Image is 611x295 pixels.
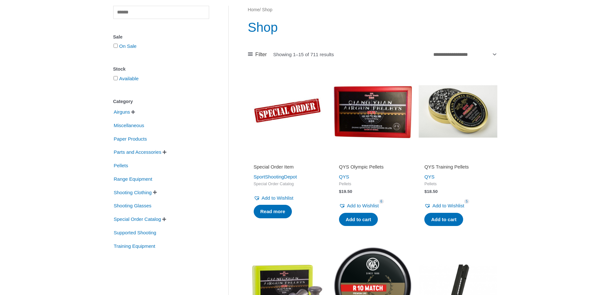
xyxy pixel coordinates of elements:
h2: QYS Olympic Pellets [339,164,406,170]
h2: Special Order Item [254,164,321,170]
a: Special Order Catalog [113,216,162,221]
span: Paper Products [113,134,148,144]
span: Supported Shooting [113,227,157,238]
span: Filter [255,50,267,59]
bdi: 18.50 [424,189,437,194]
a: Supported Shooting [113,230,157,235]
span:  [153,190,157,195]
span: Add to Wishlist [347,203,379,208]
span: Shooting Glasses [113,200,152,211]
select: Shop order [431,49,498,60]
h1: Shop [248,18,498,36]
a: Pellets [113,162,129,168]
input: On Sale [114,44,118,48]
a: Training Equipment [113,243,156,248]
span: Training Equipment [113,241,156,252]
img: QYS Training Pellets [419,72,497,151]
span:  [163,150,166,154]
a: Add to cart: “QYS Training Pellets” [424,213,463,226]
iframe: Customer reviews powered by Trustpilot [254,155,321,162]
a: On Sale [119,43,137,49]
a: Add to Wishlist [339,201,379,210]
a: Add to cart: “QYS Olympic Pellets” [339,213,378,226]
a: Home [248,7,260,12]
span: Miscellaneous [113,120,145,131]
span:  [131,110,135,114]
a: Range Equipment [113,176,153,181]
a: Airguns [113,109,131,114]
p: Showing 1–15 of 711 results [273,52,334,57]
a: Paper Products [113,135,148,141]
span: Range Equipment [113,174,153,185]
h2: QYS Training Pellets [424,164,492,170]
span:  [162,217,166,221]
a: Available [119,76,139,81]
a: Filter [248,50,267,59]
span: 6 [379,199,384,204]
span: Airguns [113,107,131,117]
nav: Breadcrumb [248,6,498,14]
span: Special Order Catalog [254,181,321,187]
img: Special Order Item [248,72,327,151]
span: $ [339,189,342,194]
bdi: 19.50 [339,189,352,194]
a: Add to Wishlist [424,201,464,210]
span: 5 [464,199,469,204]
input: Available [114,76,118,80]
div: Category [113,97,209,106]
span: Pellets [339,181,406,187]
a: Parts and Accessories [113,149,162,154]
span: Special Order Catalog [113,214,162,225]
a: Shooting Clothing [113,189,152,195]
div: Sale [113,32,209,42]
a: QYS [339,174,349,179]
a: Read more about “Special Order Item” [254,205,292,218]
iframe: Customer reviews powered by Trustpilot [339,155,406,162]
a: QYS [424,174,435,179]
span: Parts and Accessories [113,147,162,158]
a: Shooting Glasses [113,203,152,208]
a: QYS Training Pellets [424,164,492,172]
span: Pellets [113,160,129,171]
iframe: Customer reviews powered by Trustpilot [424,155,492,162]
span: Add to Wishlist [432,203,464,208]
a: QYS Olympic Pellets [339,164,406,172]
span: $ [424,189,427,194]
a: Miscellaneous [113,122,145,128]
a: Special Order Item [254,164,321,172]
span: Add to Wishlist [262,195,293,201]
div: Stock [113,65,209,74]
span: Pellets [424,181,492,187]
a: SportShootingDepot [254,174,297,179]
a: Add to Wishlist [254,194,293,203]
img: QYS Olympic Pellets [333,72,412,151]
span: Shooting Clothing [113,187,152,198]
